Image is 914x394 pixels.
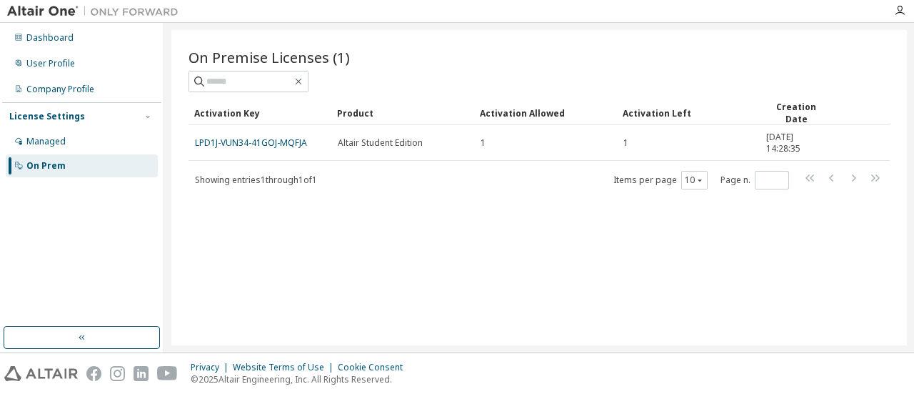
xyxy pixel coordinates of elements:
[685,174,704,186] button: 10
[157,366,178,381] img: youtube.svg
[191,373,411,385] p: © 2025 Altair Engineering, Inc. All Rights Reserved.
[189,47,350,67] span: On Premise Licenses (1)
[194,102,326,124] div: Activation Key
[233,362,338,373] div: Website Terms of Use
[9,111,85,122] div: License Settings
[26,160,66,172] div: On Prem
[338,137,423,149] span: Altair Student Edition
[765,101,827,125] div: Creation Date
[26,58,75,69] div: User Profile
[26,32,74,44] div: Dashboard
[766,132,826,154] span: [DATE] 14:28:35
[195,174,317,186] span: Showing entries 1 through 1 of 1
[195,137,307,149] a: LPD1J-VUN34-41GOJ-MQFJA
[623,137,628,149] span: 1
[481,137,486,149] span: 1
[480,102,611,124] div: Activation Allowed
[338,362,411,373] div: Cookie Consent
[7,4,186,19] img: Altair One
[623,102,754,124] div: Activation Left
[134,366,149,381] img: linkedin.svg
[86,366,101,381] img: facebook.svg
[720,171,789,189] span: Page n.
[110,366,125,381] img: instagram.svg
[4,366,78,381] img: altair_logo.svg
[191,362,233,373] div: Privacy
[337,102,468,124] div: Product
[613,171,708,189] span: Items per page
[26,84,94,95] div: Company Profile
[26,136,66,147] div: Managed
